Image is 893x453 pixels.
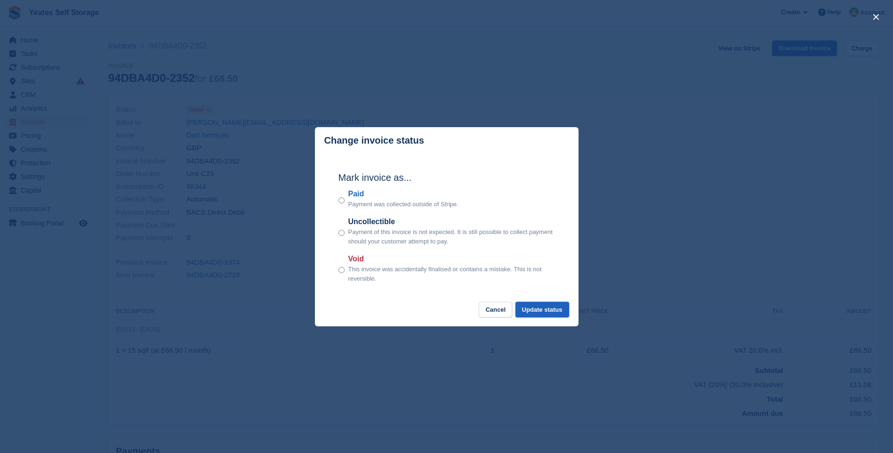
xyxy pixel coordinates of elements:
button: Cancel [479,302,512,317]
button: close [869,9,884,24]
label: Paid [348,188,459,200]
p: Payment of this invoice is not expected. It is still possible to collect payment should your cust... [348,227,555,246]
p: Payment was collected outside of Stripe. [348,200,459,209]
button: Update status [515,302,569,317]
label: Void [348,253,555,265]
h2: Mark invoice as... [338,170,555,185]
p: This invoice was accidentally finalised or contains a mistake. This is not reversible. [348,265,555,283]
p: Change invoice status [324,135,424,146]
label: Uncollectible [348,216,555,227]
